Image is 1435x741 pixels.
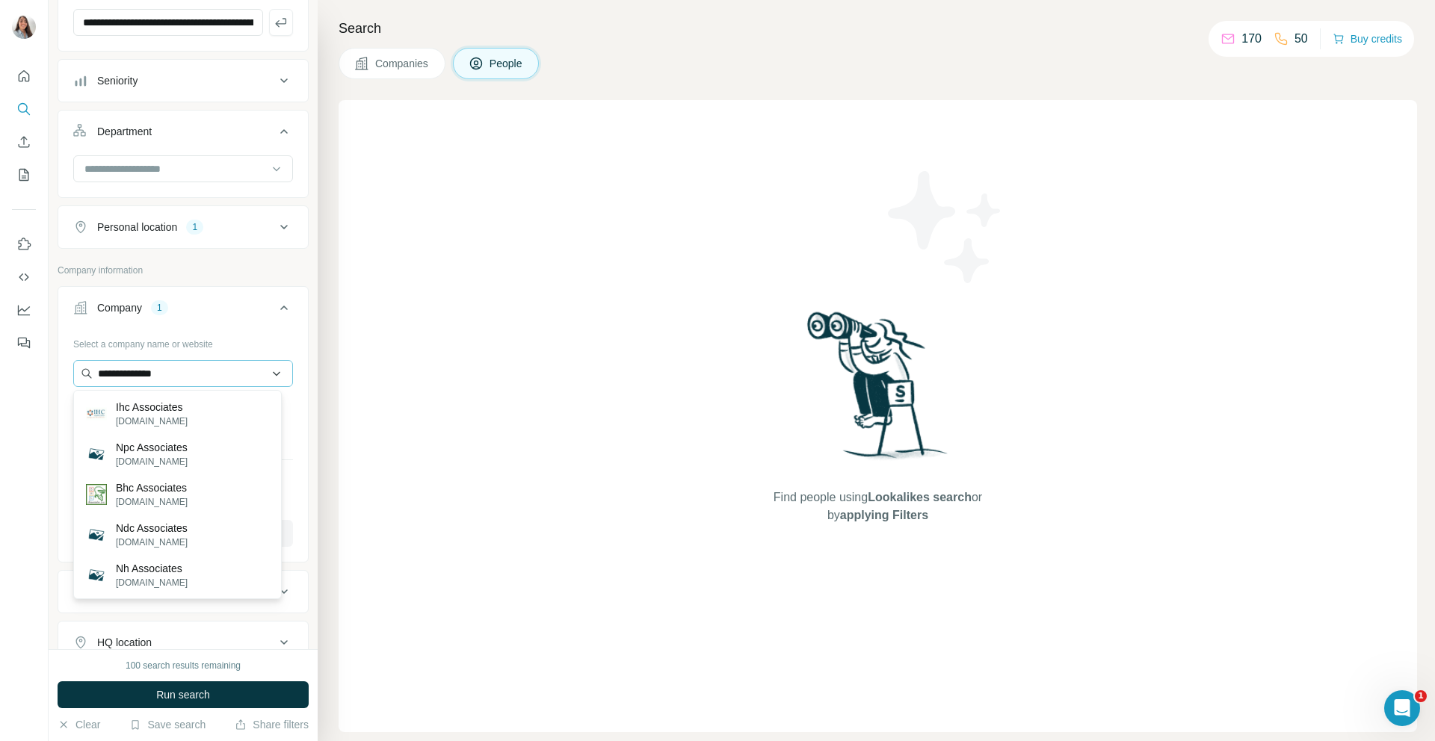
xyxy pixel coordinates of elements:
[800,308,956,474] img: Surfe Illustration - Woman searching with binoculars
[151,301,168,314] div: 1
[12,329,36,356] button: Feedback
[339,18,1417,39] h4: Search
[116,536,188,549] p: [DOMAIN_NAME]
[58,290,308,332] button: Company1
[97,300,142,315] div: Company
[12,297,36,323] button: Dashboard
[12,96,36,123] button: Search
[12,128,36,155] button: Enrich CSV
[1333,28,1402,49] button: Buy credits
[116,455,188,468] p: [DOMAIN_NAME]
[58,717,100,732] button: Clear
[58,681,309,708] button: Run search
[116,495,188,509] p: [DOMAIN_NAME]
[116,480,188,495] p: Bhc Associates
[116,415,188,428] p: [DOMAIN_NAME]
[58,63,308,99] button: Seniority
[758,489,997,524] span: Find people using or by
[840,509,928,521] span: applying Filters
[1384,690,1420,726] iframe: Intercom live chat
[1415,690,1427,702] span: 1
[58,574,308,610] button: Industry
[375,56,430,71] span: Companies
[86,565,107,586] img: Nh Associates
[97,73,138,88] div: Seniority
[12,231,36,258] button: Use Surfe on LinkedIn
[156,687,210,702] span: Run search
[235,717,309,732] button: Share filters
[58,624,308,660] button: HQ location
[86,524,107,545] img: Ndc Associates
[58,114,308,155] button: Department
[86,444,107,465] img: Npc Associates
[126,659,241,672] div: 100 search results remaining
[58,264,309,277] p: Company information
[490,56,524,71] span: People
[97,635,152,650] div: HQ location
[1241,30,1262,48] p: 170
[1294,30,1308,48] p: 50
[97,220,177,235] div: Personal location
[73,332,293,351] div: Select a company name or website
[116,400,188,415] p: Ihc Associates
[878,160,1013,294] img: Surfe Illustration - Stars
[97,124,152,139] div: Department
[86,484,107,505] img: Bhc Associates
[116,440,188,455] p: Npc Associates
[868,491,972,503] span: Lookalikes search
[12,161,36,188] button: My lists
[12,15,36,39] img: Avatar
[129,717,206,732] button: Save search
[12,264,36,291] button: Use Surfe API
[86,403,107,424] img: Ihc Associates
[58,209,308,245] button: Personal location1
[12,63,36,90] button: Quick start
[116,576,188,589] p: [DOMAIN_NAME]
[116,561,188,576] p: Nh Associates
[116,521,188,536] p: Ndc Associates
[186,220,203,234] div: 1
